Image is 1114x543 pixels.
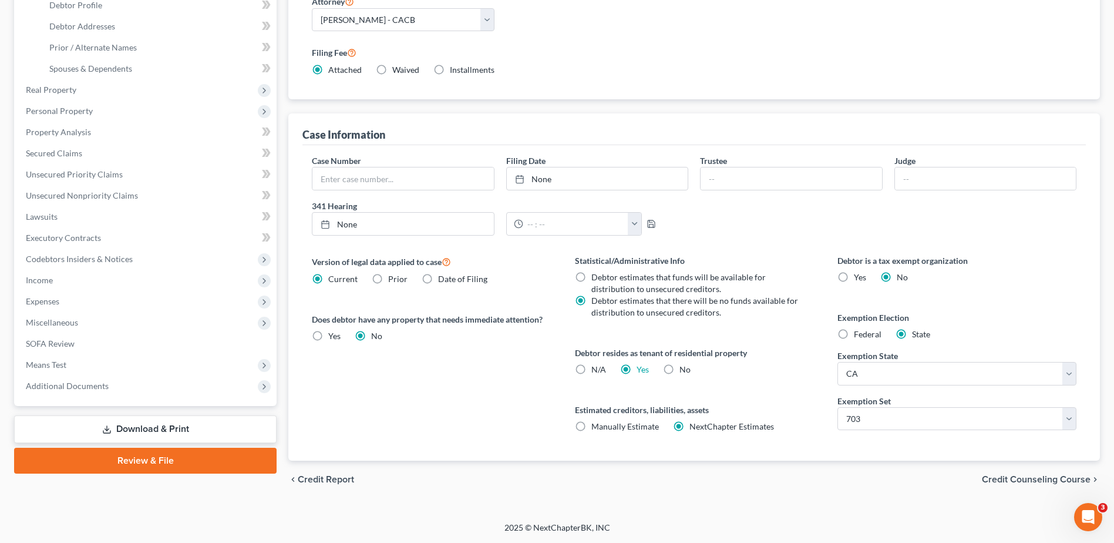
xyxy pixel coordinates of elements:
label: Statistical/Administrative Info [575,254,814,267]
a: SOFA Review [16,333,277,354]
button: chevron_left Credit Report [288,475,354,484]
span: Means Test [26,360,66,370]
span: N/A [591,364,606,374]
span: Manually Estimate [591,421,659,431]
a: Property Analysis [16,122,277,143]
label: Filing Fee [312,45,1076,59]
iframe: Intercom live chat [1074,503,1102,531]
span: Prior / Alternate Names [49,42,137,52]
input: Enter case number... [312,167,493,190]
input: -- [701,167,881,190]
label: Debtor is a tax exempt organization [837,254,1076,267]
label: Filing Date [506,155,546,167]
label: Exemption Set [837,395,891,407]
span: Unsecured Nonpriority Claims [26,190,138,200]
a: Prior / Alternate Names [40,37,277,58]
span: Expenses [26,296,59,306]
span: Prior [388,274,408,284]
span: Personal Property [26,106,93,116]
span: Federal [854,329,881,339]
button: Credit Counseling Course chevron_right [982,475,1100,484]
span: Attached [328,65,362,75]
span: Credit Report [298,475,354,484]
label: Judge [894,155,916,167]
div: Case Information [302,128,385,142]
span: No [679,364,691,374]
a: Lawsuits [16,206,277,227]
span: Yes [328,331,341,341]
span: Additional Documents [26,381,109,391]
span: Current [328,274,358,284]
label: Estimated creditors, liabilities, assets [575,404,814,416]
span: Codebtors Insiders & Notices [26,254,133,264]
input: -- : -- [523,213,628,235]
span: Lawsuits [26,212,58,222]
span: Debtor Addresses [49,21,115,31]
span: Installments [450,65,494,75]
label: Exemption State [837,350,898,362]
span: Credit Counseling Course [982,475,1091,484]
i: chevron_right [1091,475,1100,484]
span: 3 [1098,503,1108,512]
span: Property Analysis [26,127,91,137]
span: SOFA Review [26,338,75,348]
span: NextChapter Estimates [689,421,774,431]
span: Waived [392,65,419,75]
a: Download & Print [14,415,277,443]
span: Debtor estimates that there will be no funds available for distribution to unsecured creditors. [591,296,798,317]
span: Date of Filing [438,274,487,284]
div: 2025 © NextChapterBK, INC [223,522,892,543]
a: None [312,213,493,235]
a: None [507,167,688,190]
label: 341 Hearing [306,200,694,212]
span: Spouses & Dependents [49,63,132,73]
label: Case Number [312,155,361,167]
span: No [897,272,908,282]
label: Debtor resides as tenant of residential property [575,347,814,359]
span: Executory Contracts [26,233,101,243]
a: Secured Claims [16,143,277,164]
a: Spouses & Dependents [40,58,277,79]
a: Executory Contracts [16,227,277,249]
a: Yes [637,364,649,374]
span: Unsecured Priority Claims [26,169,123,179]
label: Version of legal data applied to case [312,254,551,269]
span: Real Property [26,85,76,95]
label: Trustee [700,155,727,167]
label: Does debtor have any property that needs immediate attention? [312,313,551,326]
span: Miscellaneous [26,317,78,327]
a: Unsecured Nonpriority Claims [16,185,277,206]
a: Debtor Addresses [40,16,277,37]
a: Unsecured Priority Claims [16,164,277,185]
i: chevron_left [288,475,298,484]
span: Debtor estimates that funds will be available for distribution to unsecured creditors. [591,272,766,294]
label: Exemption Election [837,311,1076,324]
span: Income [26,275,53,285]
span: State [912,329,930,339]
span: Yes [854,272,866,282]
input: -- [895,167,1076,190]
a: Review & File [14,448,277,474]
span: Secured Claims [26,148,82,158]
span: No [371,331,382,341]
